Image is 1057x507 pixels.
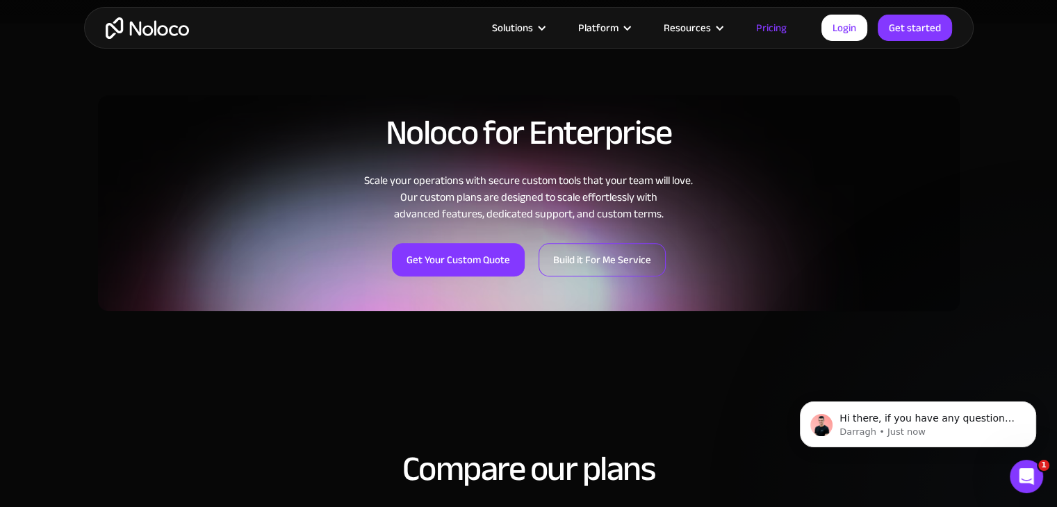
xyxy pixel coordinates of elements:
[664,19,711,37] div: Resources
[106,17,189,39] a: home
[1010,460,1043,493] iframe: Intercom live chat
[98,172,960,222] div: Scale your operations with secure custom tools that your team will love. Our custom plans are des...
[646,19,739,37] div: Resources
[392,243,525,276] a: Get Your Custom Quote
[539,243,666,276] a: Build it For Me Service
[578,19,618,37] div: Platform
[1038,460,1049,471] span: 1
[561,19,646,37] div: Platform
[821,15,867,41] a: Login
[492,19,533,37] div: Solutions
[739,19,804,37] a: Pricing
[475,19,561,37] div: Solutions
[98,114,960,151] h2: Noloco for Enterprise
[98,450,960,488] h2: Compare our plans
[878,15,952,41] a: Get started
[779,372,1057,469] iframe: Intercom notifications message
